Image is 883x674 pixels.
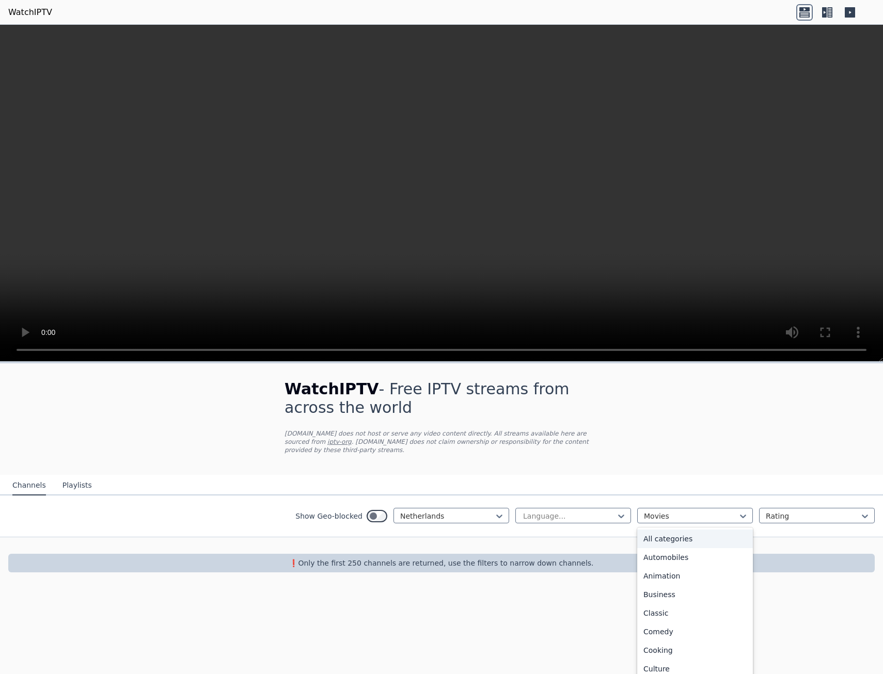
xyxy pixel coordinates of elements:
h1: - Free IPTV streams from across the world [285,380,598,417]
div: All categories [637,529,753,548]
div: Animation [637,567,753,585]
div: Business [637,585,753,604]
p: ❗️Only the first 250 channels are returned, use the filters to narrow down channels. [12,558,871,568]
span: WatchIPTV [285,380,379,398]
a: iptv-org [327,438,352,445]
a: WatchIPTV [8,6,52,19]
button: Channels [12,476,46,495]
div: Automobiles [637,548,753,567]
div: Cooking [637,641,753,660]
p: [DOMAIN_NAME] does not host or serve any video content directly. All streams available here are s... [285,429,598,454]
div: Classic [637,604,753,622]
button: Playlists [62,476,92,495]
div: Comedy [637,622,753,641]
label: Show Geo-blocked [295,511,362,521]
